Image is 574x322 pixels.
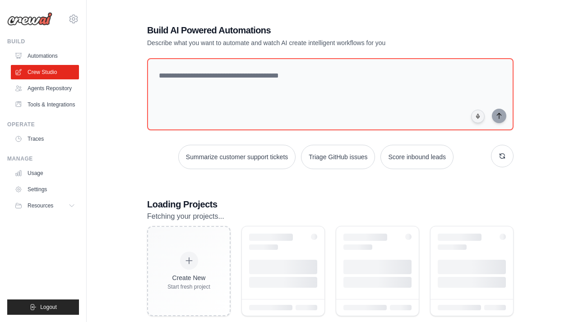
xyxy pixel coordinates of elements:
[147,24,450,37] h1: Build AI Powered Automations
[40,304,57,311] span: Logout
[167,283,210,290] div: Start fresh project
[11,49,79,63] a: Automations
[147,211,514,222] p: Fetching your projects...
[178,145,296,169] button: Summarize customer support tickets
[11,198,79,213] button: Resources
[11,132,79,146] a: Traces
[7,38,79,45] div: Build
[11,65,79,79] a: Crew Studio
[491,145,514,167] button: Get new suggestions
[471,110,485,123] button: Click to speak your automation idea
[147,198,514,211] h3: Loading Projects
[380,145,454,169] button: Score inbound leads
[11,97,79,112] a: Tools & Integrations
[7,299,79,315] button: Logout
[7,12,52,26] img: Logo
[167,273,210,282] div: Create New
[11,166,79,180] a: Usage
[11,81,79,96] a: Agents Repository
[147,38,450,47] p: Describe what you want to automate and watch AI create intelligent workflows for you
[11,182,79,197] a: Settings
[28,202,53,209] span: Resources
[7,155,79,162] div: Manage
[7,121,79,128] div: Operate
[301,145,375,169] button: Triage GitHub issues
